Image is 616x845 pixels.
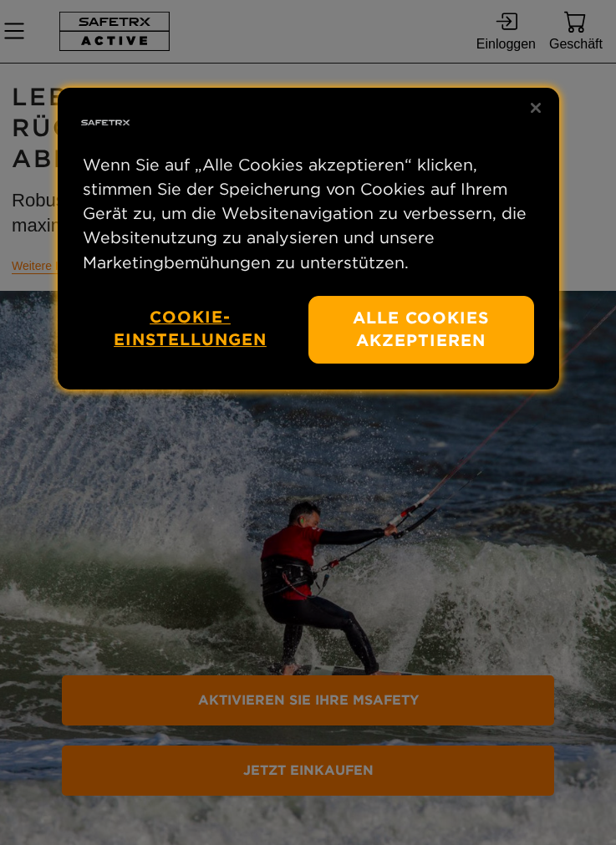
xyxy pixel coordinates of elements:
button: Alle Cookies akzeptieren [308,296,534,364]
button: Schließen [517,89,554,126]
img: Firmenlogo [79,96,132,150]
font: Wenn Sie auf „Alle Cookies akzeptieren“ klicken, stimmen Sie der Speicherung von Cookies auf Ihre... [83,155,527,272]
font: Cookie-Einstellungen [114,307,267,349]
div: Datenschutz [58,88,559,389]
font: Alle Cookies akzeptieren [353,308,490,350]
button: Cookie-Einstellungen [89,296,292,362]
